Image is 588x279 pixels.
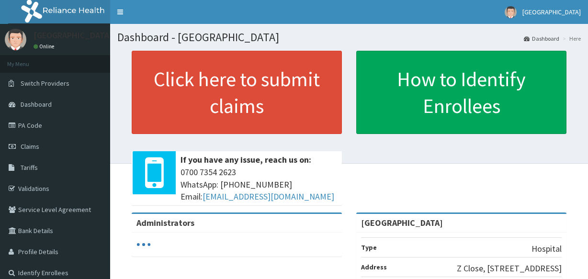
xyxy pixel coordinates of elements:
[505,6,517,18] img: User Image
[5,29,26,50] img: User Image
[524,34,559,43] a: Dashboard
[361,263,387,271] b: Address
[361,243,377,252] b: Type
[21,79,69,88] span: Switch Providers
[117,31,581,44] h1: Dashboard - [GEOGRAPHIC_DATA]
[34,31,113,40] p: [GEOGRAPHIC_DATA]
[531,243,562,255] p: Hospital
[522,8,581,16] span: [GEOGRAPHIC_DATA]
[457,262,562,275] p: Z Close, [STREET_ADDRESS]
[21,163,38,172] span: Tariffs
[132,51,342,134] a: Click here to submit claims
[181,154,311,165] b: If you have any issue, reach us on:
[136,217,194,228] b: Administrators
[356,51,566,134] a: How to Identify Enrollees
[361,217,443,228] strong: [GEOGRAPHIC_DATA]
[203,191,334,202] a: [EMAIL_ADDRESS][DOMAIN_NAME]
[560,34,581,43] li: Here
[34,43,57,50] a: Online
[181,166,337,203] span: 0700 7354 2623 WhatsApp: [PHONE_NUMBER] Email:
[136,237,151,252] svg: audio-loading
[21,142,39,151] span: Claims
[21,100,52,109] span: Dashboard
